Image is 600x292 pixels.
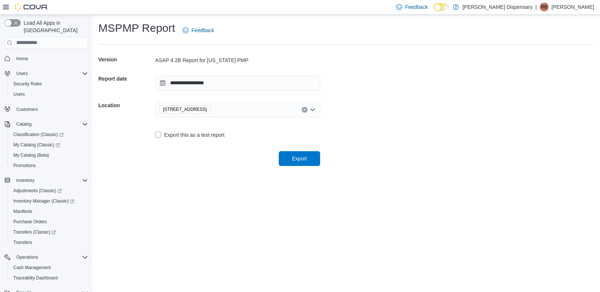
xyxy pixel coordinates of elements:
[10,217,50,226] a: Purchase Orders
[13,105,41,114] a: Customers
[13,253,88,262] span: Operations
[541,3,548,11] span: RB
[7,150,91,160] button: My Catalog (Beta)
[1,175,91,186] button: Inventory
[13,229,56,235] span: Transfers (Classic)
[7,186,91,196] a: Adjustments (Classic)
[10,161,39,170] a: Promotions
[16,71,28,77] span: Users
[10,186,65,195] a: Adjustments (Classic)
[1,252,91,262] button: Operations
[405,3,428,11] span: Feedback
[10,186,88,195] span: Adjustments (Classic)
[1,68,91,79] button: Users
[292,155,307,162] span: Export
[98,52,154,67] h5: Version
[7,89,91,99] button: Users
[98,21,175,35] h1: MSPMP Report
[434,3,449,11] input: Dark Mode
[535,3,537,11] p: |
[7,262,91,273] button: Cash Management
[7,160,91,171] button: Promotions
[10,207,35,216] a: Manifests
[13,120,34,129] button: Catalog
[191,27,214,34] span: Feedback
[10,197,88,206] span: Inventory Manager (Classic)
[10,228,88,237] span: Transfers (Classic)
[10,263,54,272] a: Cash Management
[13,152,49,158] span: My Catalog (Beta)
[13,208,32,214] span: Manifests
[10,207,88,216] span: Manifests
[13,163,36,169] span: Promotions
[7,140,91,150] a: My Catalog (Classic)
[7,129,91,140] a: Classification (Classic)
[13,275,58,281] span: Traceabilty Dashboard
[10,238,35,247] a: Transfers
[160,105,210,113] span: 106 Ridgemont Villa
[10,263,88,272] span: Cash Management
[13,54,31,63] a: Home
[13,142,60,148] span: My Catalog (Classic)
[10,140,63,149] a: My Catalog (Classic)
[98,98,154,113] h5: Location
[1,53,91,64] button: Home
[7,273,91,283] button: Traceabilty Dashboard
[13,91,25,97] span: Users
[15,3,48,11] img: Cova
[13,132,64,137] span: Classification (Classic)
[155,76,320,91] input: Press the down key to open a popover containing a calendar.
[13,69,88,78] span: Users
[10,151,88,160] span: My Catalog (Beta)
[310,107,316,113] button: Open list of options
[13,105,88,114] span: Customers
[7,217,91,227] button: Purchase Orders
[10,238,88,247] span: Transfers
[1,119,91,129] button: Catalog
[7,79,91,89] button: Security Roles
[552,3,594,11] p: [PERSON_NAME]
[540,3,549,11] div: Regina Billingsley
[16,121,31,127] span: Catalog
[10,130,67,139] a: Classification (Classic)
[13,265,51,271] span: Cash Management
[155,130,224,139] label: Export this as a test report
[7,227,91,237] a: Transfers (Classic)
[13,198,74,204] span: Inventory Manager (Classic)
[16,177,34,183] span: Inventory
[13,188,62,194] span: Adjustments (Classic)
[13,176,88,185] span: Inventory
[10,90,88,99] span: Users
[13,69,31,78] button: Users
[10,151,52,160] a: My Catalog (Beta)
[10,79,88,88] span: Security Roles
[16,254,38,260] span: Operations
[13,176,37,185] button: Inventory
[13,81,42,87] span: Security Roles
[302,107,308,113] button: Clear input
[279,151,320,166] button: Export
[180,23,217,38] a: Feedback
[13,54,88,63] span: Home
[21,19,88,34] span: Load All Apps in [GEOGRAPHIC_DATA]
[10,217,88,226] span: Purchase Orders
[10,79,45,88] a: Security Roles
[7,206,91,217] button: Manifests
[13,240,32,245] span: Transfers
[7,196,91,206] a: Inventory Manager (Classic)
[155,57,320,64] div: ASAP 4.2B Report for [US_STATE] PMP
[10,274,88,282] span: Traceabilty Dashboard
[16,56,28,62] span: Home
[10,197,77,206] a: Inventory Manager (Classic)
[13,120,88,129] span: Catalog
[13,253,41,262] button: Operations
[98,71,154,86] h5: Report date
[462,3,532,11] p: [PERSON_NAME] Dispensary
[10,161,88,170] span: Promotions
[10,140,88,149] span: My Catalog (Classic)
[1,104,91,115] button: Customers
[10,228,59,237] a: Transfers (Classic)
[7,237,91,248] button: Transfers
[163,106,207,113] span: [STREET_ADDRESS]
